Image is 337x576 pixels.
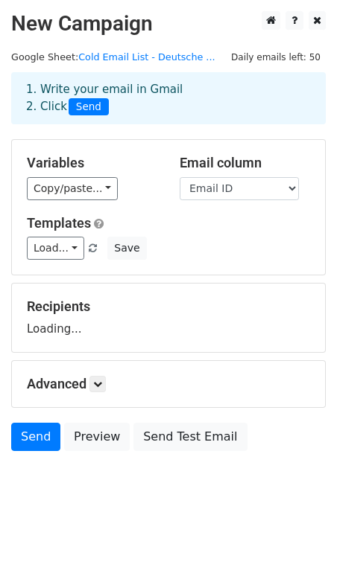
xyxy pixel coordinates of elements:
[226,49,326,65] span: Daily emails left: 50
[27,376,310,392] h5: Advanced
[27,155,157,171] h5: Variables
[11,51,215,63] small: Google Sheet:
[11,11,326,36] h2: New Campaign
[64,423,130,451] a: Preview
[27,298,310,337] div: Loading...
[27,215,91,231] a: Templates
[180,155,310,171] h5: Email column
[11,423,60,451] a: Send
[15,81,322,115] div: 1. Write your email in Gmail 2. Click
[27,298,310,315] h5: Recipients
[78,51,215,63] a: Cold Email List - Deutsche ...
[27,237,84,260] a: Load...
[107,237,146,260] button: Save
[69,98,109,116] span: Send
[27,177,118,200] a: Copy/paste...
[133,423,247,451] a: Send Test Email
[226,51,326,63] a: Daily emails left: 50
